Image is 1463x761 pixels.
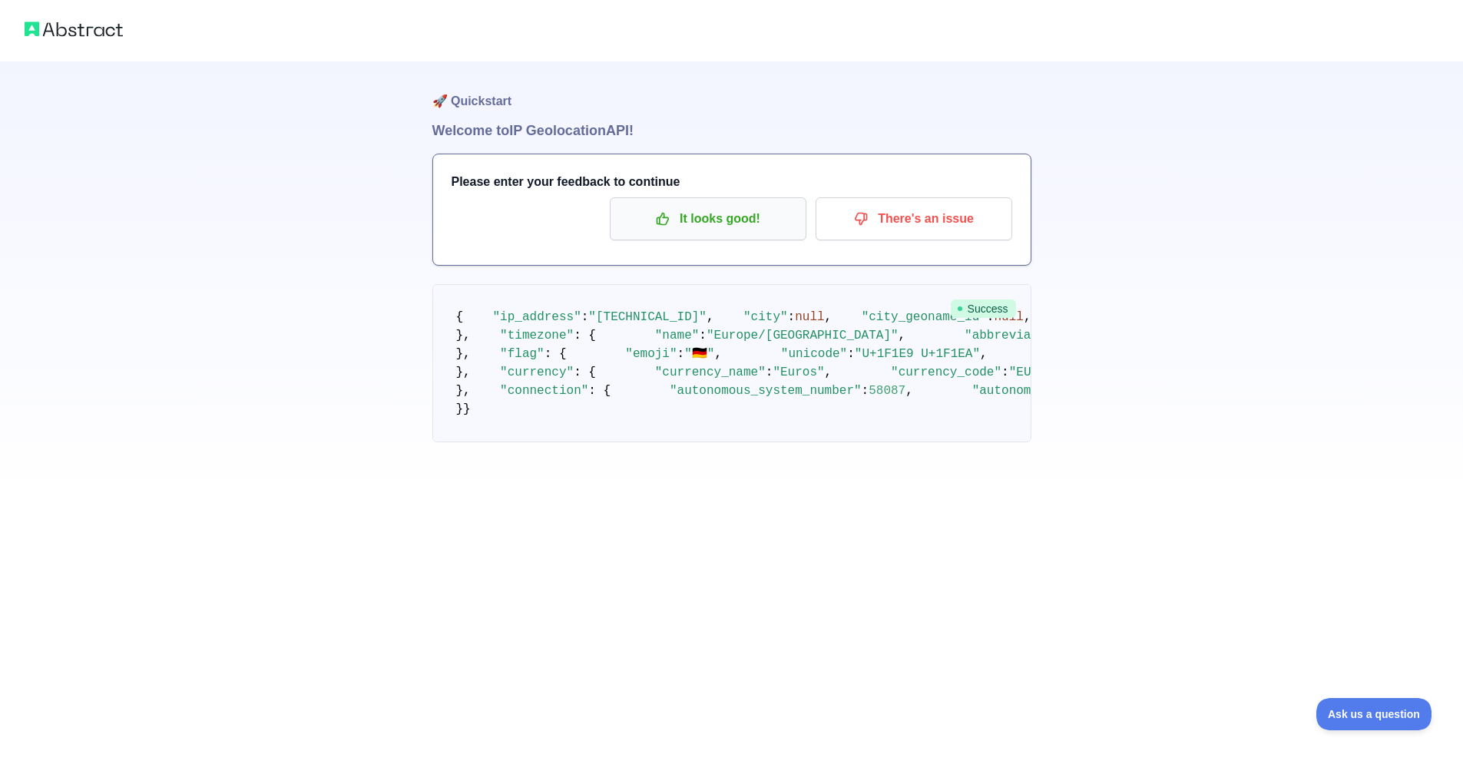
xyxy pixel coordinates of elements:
span: : [766,366,773,379]
span: "autonomous_system_organization" [972,384,1208,398]
span: , [1024,310,1031,324]
span: : { [588,384,611,398]
span: "city" [743,310,788,324]
span: "connection" [500,384,588,398]
span: "U+1F1E9 U+1F1EA" [855,347,980,361]
span: 58087 [869,384,905,398]
img: Abstract logo [25,18,123,40]
span: "🇩🇪" [684,347,714,361]
span: null [795,310,824,324]
span: : [699,329,707,342]
h3: Please enter your feedback to continue [452,173,1012,191]
span: : [847,347,855,361]
span: : [788,310,796,324]
span: , [905,384,913,398]
span: "name" [655,329,700,342]
span: , [899,329,906,342]
span: "ip_address" [493,310,581,324]
span: , [980,347,988,361]
span: "unicode" [781,347,847,361]
span: "currency" [500,366,574,379]
p: There's an issue [827,206,1001,232]
span: , [714,347,722,361]
span: "currency_name" [655,366,766,379]
button: There's an issue [816,197,1012,240]
span: "[TECHNICAL_ID]" [588,310,707,324]
span: : [862,384,869,398]
span: "city_geoname_id" [862,310,987,324]
span: { [456,310,464,324]
span: "flag" [500,347,544,361]
span: , [825,310,832,324]
span: "autonomous_system_number" [670,384,862,398]
iframe: Toggle Customer Support [1316,698,1432,730]
span: , [825,366,832,379]
span: "Europe/[GEOGRAPHIC_DATA]" [707,329,899,342]
p: It looks good! [621,206,795,232]
span: : { [574,329,596,342]
span: "Euros" [773,366,824,379]
span: : { [574,366,596,379]
span: , [707,310,714,324]
span: "timezone" [500,329,574,342]
span: : { [544,347,567,361]
span: : [581,310,589,324]
span: Success [951,299,1016,318]
span: "abbreviation" [965,329,1067,342]
h1: 🚀 Quickstart [432,61,1031,120]
span: "EUR" [1009,366,1046,379]
span: : [1001,366,1009,379]
span: : [677,347,685,361]
span: "currency_code" [891,366,1001,379]
h1: Welcome to IP Geolocation API! [432,120,1031,141]
span: "emoji" [625,347,677,361]
button: It looks good! [610,197,806,240]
